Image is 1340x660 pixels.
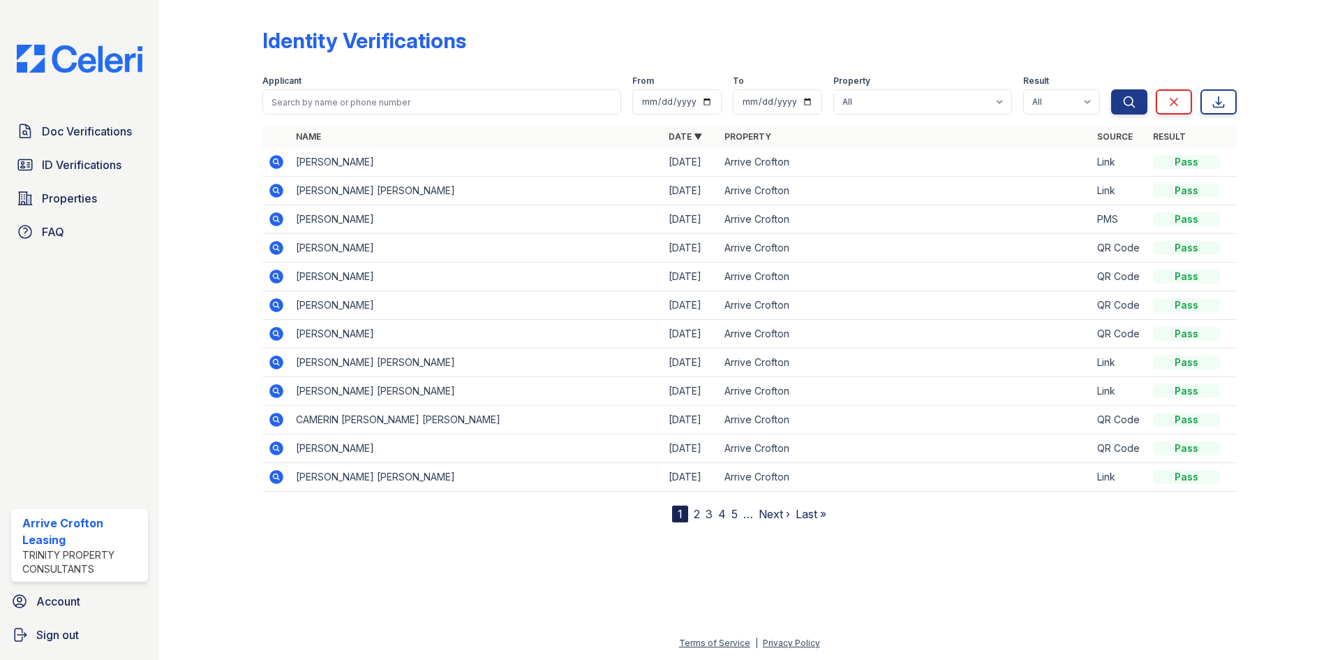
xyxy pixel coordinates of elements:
span: Doc Verifications [42,123,132,140]
a: 5 [731,507,738,521]
td: [DATE] [663,406,719,434]
a: Doc Verifications [11,117,148,145]
td: [DATE] [663,263,719,291]
div: Pass [1153,441,1220,455]
div: Pass [1153,184,1220,198]
td: [DATE] [663,434,719,463]
div: Pass [1153,355,1220,369]
td: Arrive Crofton [719,377,1092,406]
td: Arrive Crofton [719,463,1092,492]
a: Account [6,587,154,615]
div: Pass [1153,327,1220,341]
td: [DATE] [663,291,719,320]
a: Property [724,131,771,142]
div: Pass [1153,212,1220,226]
span: Properties [42,190,97,207]
td: [PERSON_NAME] [PERSON_NAME] [290,377,663,406]
td: [DATE] [663,320,719,349]
div: Arrive Crofton Leasing [22,515,142,548]
a: ID Verifications [11,151,148,179]
a: Source [1097,131,1133,142]
label: To [733,75,744,87]
div: Pass [1153,470,1220,484]
label: Result [1023,75,1049,87]
td: [PERSON_NAME] [290,291,663,320]
td: [DATE] [663,463,719,492]
td: [PERSON_NAME] [290,320,663,349]
td: Link [1092,463,1147,492]
td: [PERSON_NAME] [290,148,663,177]
div: Pass [1153,298,1220,312]
div: Pass [1153,270,1220,284]
span: ID Verifications [42,156,121,173]
td: Link [1092,148,1147,177]
td: [DATE] [663,234,719,263]
td: [PERSON_NAME] [PERSON_NAME] [290,349,663,377]
td: Arrive Crofton [719,205,1092,234]
div: Pass [1153,384,1220,398]
a: Privacy Policy [763,638,820,648]
td: QR Code [1092,263,1147,291]
td: Arrive Crofton [719,291,1092,320]
label: Applicant [262,75,301,87]
td: Arrive Crofton [719,148,1092,177]
span: FAQ [42,223,64,240]
a: 3 [706,507,713,521]
a: Last » [796,507,826,521]
div: | [755,638,758,648]
td: Link [1092,377,1147,406]
div: Pass [1153,155,1220,169]
input: Search by name or phone number [262,89,621,115]
a: 2 [694,507,700,521]
td: Arrive Crofton [719,320,1092,349]
label: Property [833,75,870,87]
td: Arrive Crofton [719,349,1092,377]
td: Arrive Crofton [719,177,1092,205]
td: [PERSON_NAME] [PERSON_NAME] [290,177,663,205]
td: [DATE] [663,177,719,205]
td: Arrive Crofton [719,406,1092,434]
span: Account [36,593,80,610]
img: CE_Logo_Blue-a8612792a0a2168367f1c8372b55b34899dd931a85d93a1a3d3e32e68fde9ad4.png [6,45,154,73]
td: Arrive Crofton [719,263,1092,291]
a: Date ▼ [669,131,702,142]
td: [PERSON_NAME] [290,263,663,291]
td: Link [1092,177,1147,205]
label: From [632,75,654,87]
td: [DATE] [663,377,719,406]
td: QR Code [1092,320,1147,349]
td: QR Code [1092,406,1147,434]
div: 1 [672,506,688,522]
div: Pass [1153,413,1220,427]
a: Terms of Service [679,638,750,648]
a: Result [1153,131,1186,142]
td: [DATE] [663,148,719,177]
td: [PERSON_NAME] [290,234,663,263]
td: [DATE] [663,349,719,377]
a: Properties [11,184,148,212]
td: [PERSON_NAME] [PERSON_NAME] [290,463,663,492]
td: QR Code [1092,234,1147,263]
a: Sign out [6,621,154,649]
span: Sign out [36,626,79,643]
div: Identity Verifications [262,28,466,53]
td: Link [1092,349,1147,377]
a: 4 [718,507,726,521]
a: FAQ [11,218,148,246]
td: [PERSON_NAME] [290,205,663,234]
a: Next › [759,507,790,521]
td: PMS [1092,205,1147,234]
td: [PERSON_NAME] [290,434,663,463]
div: Trinity Property Consultants [22,548,142,576]
a: Name [296,131,321,142]
td: Arrive Crofton [719,234,1092,263]
td: QR Code [1092,291,1147,320]
div: Pass [1153,241,1220,255]
span: … [743,506,753,522]
td: QR Code [1092,434,1147,463]
td: CAMERIN [PERSON_NAME] [PERSON_NAME] [290,406,663,434]
td: [DATE] [663,205,719,234]
td: Arrive Crofton [719,434,1092,463]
